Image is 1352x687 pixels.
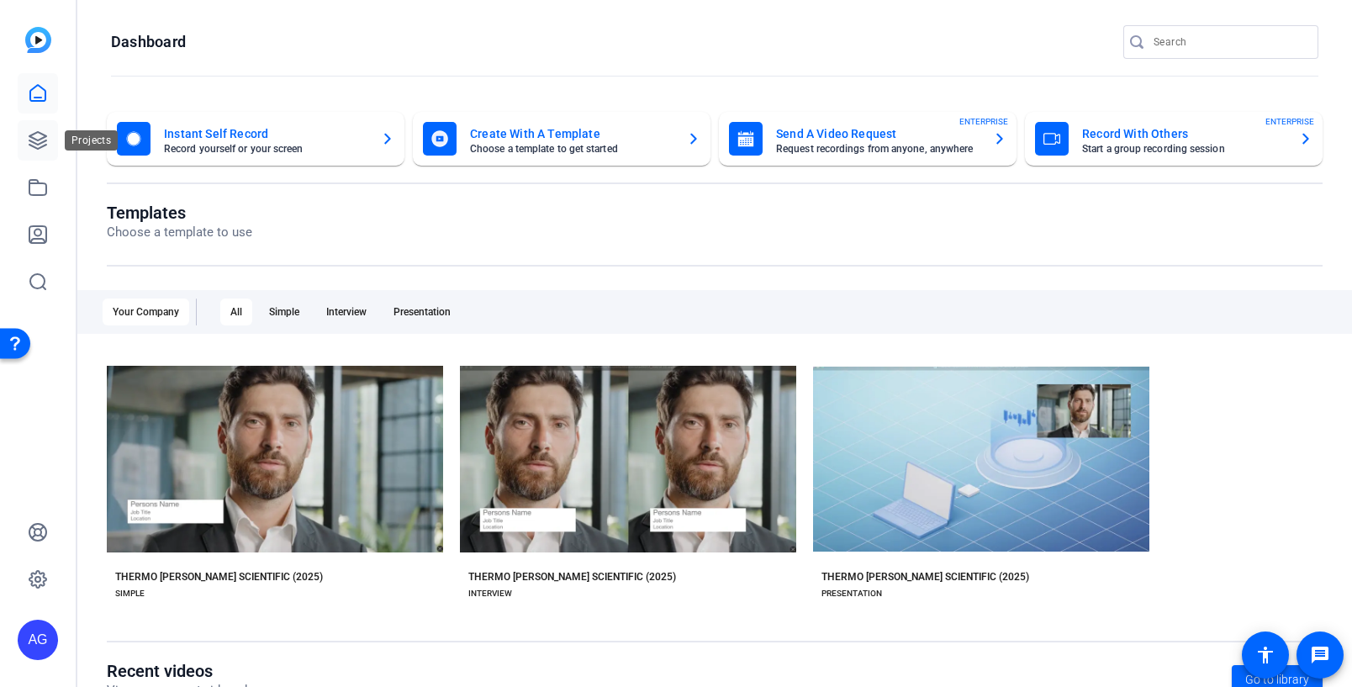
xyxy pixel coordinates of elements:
[115,587,145,600] div: SIMPLE
[413,112,710,166] button: Create With A TemplateChoose a template to get started
[470,124,673,144] mat-card-title: Create With A Template
[107,112,404,166] button: Instant Self RecordRecord yourself or your screen
[776,144,980,154] mat-card-subtitle: Request recordings from anyone, anywhere
[1255,645,1275,665] mat-icon: accessibility
[776,124,980,144] mat-card-title: Send A Video Request
[468,570,676,584] div: THERMO [PERSON_NAME] SCIENTIFIC (2025)
[719,112,1017,166] button: Send A Video RequestRequest recordings from anyone, anywhereENTERPRISE
[468,587,512,600] div: INTERVIEW
[1154,32,1305,52] input: Search
[115,570,323,584] div: THERMO [PERSON_NAME] SCIENTIFIC (2025)
[65,130,118,151] div: Projects
[959,115,1008,128] span: ENTERPRISE
[220,299,252,325] div: All
[107,223,252,242] p: Choose a template to use
[821,570,1029,584] div: THERMO [PERSON_NAME] SCIENTIFIC (2025)
[25,27,51,53] img: blue-gradient.svg
[103,299,189,325] div: Your Company
[1082,124,1286,144] mat-card-title: Record With Others
[107,203,252,223] h1: Templates
[1025,112,1323,166] button: Record With OthersStart a group recording sessionENTERPRISE
[18,620,58,660] div: AG
[316,299,377,325] div: Interview
[821,587,882,600] div: PRESENTATION
[470,144,673,154] mat-card-subtitle: Choose a template to get started
[107,661,269,681] h1: Recent videos
[1310,645,1330,665] mat-icon: message
[259,299,309,325] div: Simple
[164,124,367,144] mat-card-title: Instant Self Record
[111,32,186,52] h1: Dashboard
[1082,144,1286,154] mat-card-subtitle: Start a group recording session
[164,144,367,154] mat-card-subtitle: Record yourself or your screen
[383,299,461,325] div: Presentation
[1265,115,1314,128] span: ENTERPRISE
